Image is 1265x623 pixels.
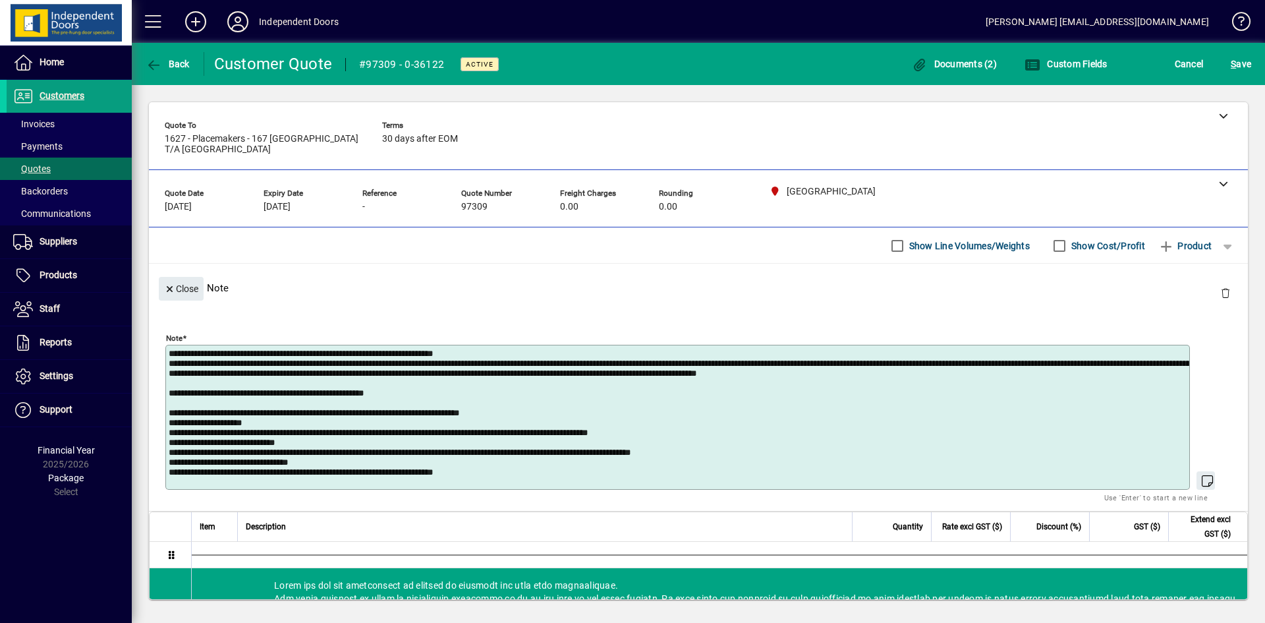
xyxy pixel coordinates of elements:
button: Back [142,52,193,76]
app-page-header-button: Close [155,282,207,294]
div: [PERSON_NAME] [EMAIL_ADDRESS][DOMAIN_NAME] [986,11,1209,32]
a: Invoices [7,113,132,135]
a: Staff [7,293,132,326]
button: Product [1152,234,1218,258]
a: Payments [7,135,132,158]
a: Reports [7,326,132,359]
span: Payments [13,141,63,152]
span: GST ($) [1134,519,1160,534]
span: Home [40,57,64,67]
div: Note [149,264,1248,312]
a: Backorders [7,180,132,202]
span: Rate excl GST ($) [942,519,1002,534]
span: Support [40,404,72,415]
span: Package [48,473,84,483]
button: Close [159,277,204,301]
a: Settings [7,360,132,393]
a: Products [7,259,132,292]
label: Show Line Volumes/Weights [907,239,1030,252]
span: Close [164,278,198,300]
a: Support [7,394,132,427]
span: Extend excl GST ($) [1177,512,1231,541]
span: 0.00 [659,202,677,212]
button: Profile [217,10,259,34]
button: Delete [1210,277,1241,309]
span: Back [146,59,190,69]
button: Save [1227,52,1254,76]
span: Product [1158,235,1212,256]
span: [DATE] [264,202,291,212]
span: Cancel [1175,53,1204,74]
span: Active [466,60,493,69]
app-page-header-button: Delete [1210,287,1241,299]
span: Invoices [13,119,55,129]
span: S [1231,59,1236,69]
app-page-header-button: Back [132,52,204,76]
span: 0.00 [560,202,578,212]
mat-hint: Use 'Enter' to start a new line [1104,490,1208,505]
span: Quotes [13,163,51,174]
span: [DATE] [165,202,192,212]
button: Add [175,10,217,34]
mat-label: Note [166,334,183,343]
button: Cancel [1171,52,1207,76]
a: Knowledge Base [1222,3,1249,45]
span: Discount (%) [1036,519,1081,534]
span: Documents (2) [911,59,997,69]
span: Suppliers [40,236,77,247]
div: #97309 - 0-36122 [359,54,444,75]
span: 30 days after EOM [382,134,458,144]
span: Customers [40,90,84,101]
span: Staff [40,303,60,314]
span: Communications [13,208,91,219]
a: Suppliers [7,225,132,258]
a: Quotes [7,158,132,180]
div: Independent Doors [259,11,339,32]
span: 97309 [461,202,488,212]
a: Communications [7,202,132,225]
span: Backorders [13,186,68,196]
span: Custom Fields [1025,59,1108,69]
a: Home [7,46,132,79]
span: Quantity [893,519,923,534]
button: Custom Fields [1021,52,1111,76]
span: - [362,202,365,212]
span: ave [1231,53,1251,74]
span: Reports [40,337,72,347]
label: Show Cost/Profit [1069,239,1145,252]
span: Item [200,519,215,534]
span: Description [246,519,286,534]
span: 1627 - Placemakers - 167 [GEOGRAPHIC_DATA] T/A [GEOGRAPHIC_DATA] [165,134,362,155]
div: Customer Quote [214,53,333,74]
button: Documents (2) [908,52,1000,76]
span: Products [40,270,77,280]
span: Settings [40,371,73,381]
span: Financial Year [38,445,95,456]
